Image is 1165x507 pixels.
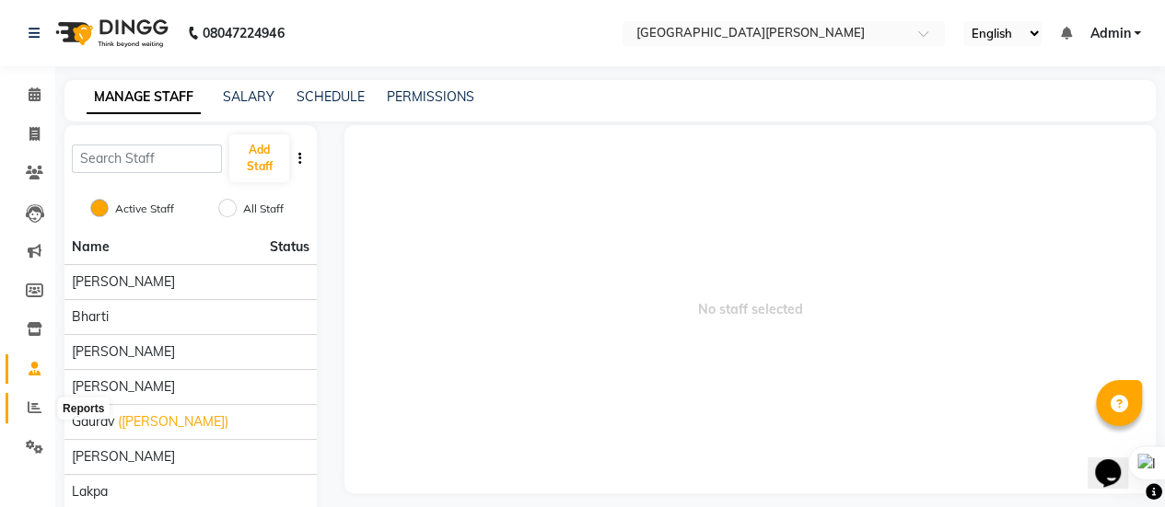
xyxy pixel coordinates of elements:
[72,307,109,327] span: Bharti
[270,237,309,257] span: Status
[72,238,110,255] span: Name
[72,342,175,362] span: [PERSON_NAME]
[58,398,109,420] div: Reports
[297,88,365,105] a: SCHEDULE
[118,412,228,432] span: ([PERSON_NAME])
[223,88,274,105] a: SALARY
[1089,24,1130,43] span: Admin
[72,377,175,397] span: [PERSON_NAME]
[72,482,108,501] span: lakpa
[72,272,175,292] span: [PERSON_NAME]
[47,7,173,59] img: logo
[115,201,174,217] label: Active Staff
[1088,433,1147,489] iframe: chat widget
[72,447,175,467] span: [PERSON_NAME]
[229,134,288,182] button: Add Staff
[387,88,474,105] a: PERMISSIONS
[203,7,284,59] b: 08047224946
[72,144,222,173] input: Search Staff
[243,201,284,217] label: All Staff
[87,81,201,114] a: MANAGE STAFF
[344,125,1156,493] span: No staff selected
